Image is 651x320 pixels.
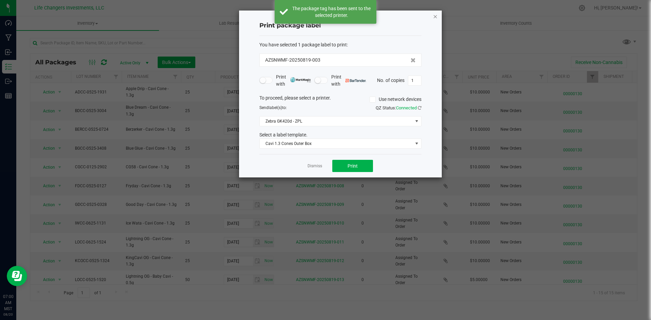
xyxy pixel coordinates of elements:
span: Connected [396,105,417,110]
span: Print [348,163,358,169]
h4: Print package label [259,21,421,30]
span: You have selected 1 package label to print [259,42,347,47]
span: AZSNWMF-20250819-003 [265,57,320,64]
div: Select a label template. [254,131,427,138]
label: Use network devices [370,96,421,103]
span: Cavi 1.3 Cones Outer Box [260,139,413,148]
div: To proceed, please select a printer. [254,94,427,105]
span: No. of copies [377,77,405,83]
span: Print with [331,73,366,88]
img: mark_magic_cybra.png [290,77,311,82]
iframe: Resource center [7,266,27,286]
button: Print [332,160,373,172]
span: Send to: [259,105,287,110]
span: label(s) [269,105,282,110]
span: Zebra GK420d - ZPL [260,116,413,126]
span: QZ Status: [376,105,421,110]
a: Dismiss [308,163,322,169]
span: Print with [276,73,311,88]
img: bartender.png [346,79,366,82]
div: : [259,41,421,48]
div: The package tag has been sent to the selected printer. [292,5,371,19]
